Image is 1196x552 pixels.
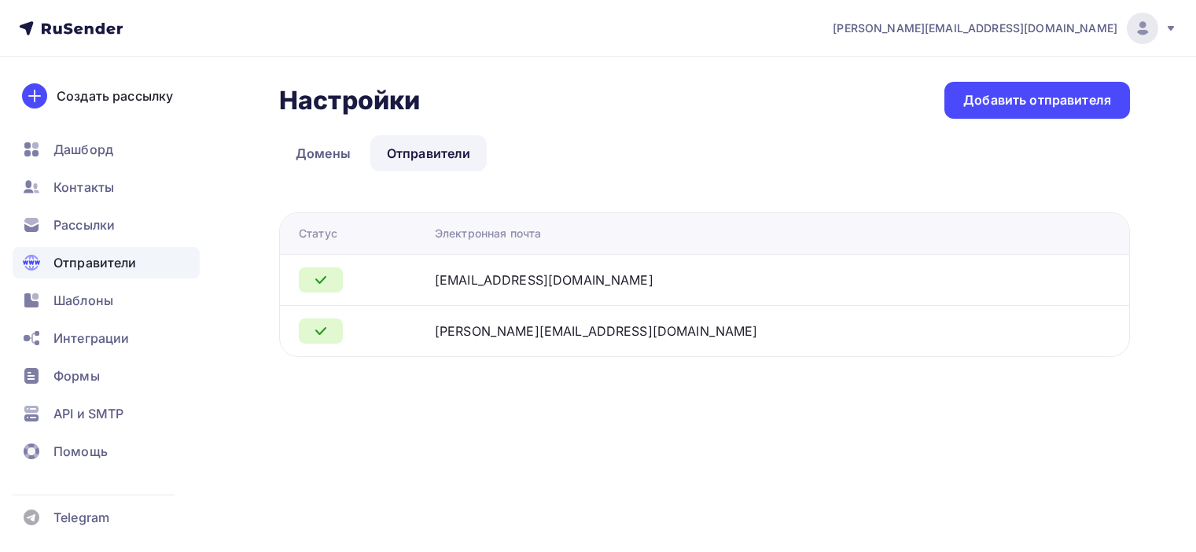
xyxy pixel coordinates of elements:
[53,253,137,272] span: Отправители
[53,404,123,423] span: API и SMTP
[370,135,488,171] a: Отправители
[435,322,758,340] div: [PERSON_NAME][EMAIL_ADDRESS][DOMAIN_NAME]
[53,140,113,159] span: Дашборд
[963,91,1111,109] div: Добавить отправителя
[13,247,200,278] a: Отправители
[435,270,653,289] div: [EMAIL_ADDRESS][DOMAIN_NAME]
[53,178,114,197] span: Контакты
[57,86,173,105] div: Создать рассылку
[435,226,541,241] div: Электронная почта
[13,360,200,392] a: Формы
[13,171,200,203] a: Контакты
[13,285,200,316] a: Шаблоны
[299,226,337,241] div: Статус
[13,209,200,241] a: Рассылки
[53,366,100,385] span: Формы
[279,85,420,116] h2: Настройки
[833,13,1177,44] a: [PERSON_NAME][EMAIL_ADDRESS][DOMAIN_NAME]
[53,329,129,348] span: Интеграции
[53,508,109,527] span: Telegram
[833,20,1117,36] span: [PERSON_NAME][EMAIL_ADDRESS][DOMAIN_NAME]
[53,215,115,234] span: Рассылки
[53,442,108,461] span: Помощь
[13,134,200,165] a: Дашборд
[53,291,113,310] span: Шаблоны
[279,135,367,171] a: Домены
